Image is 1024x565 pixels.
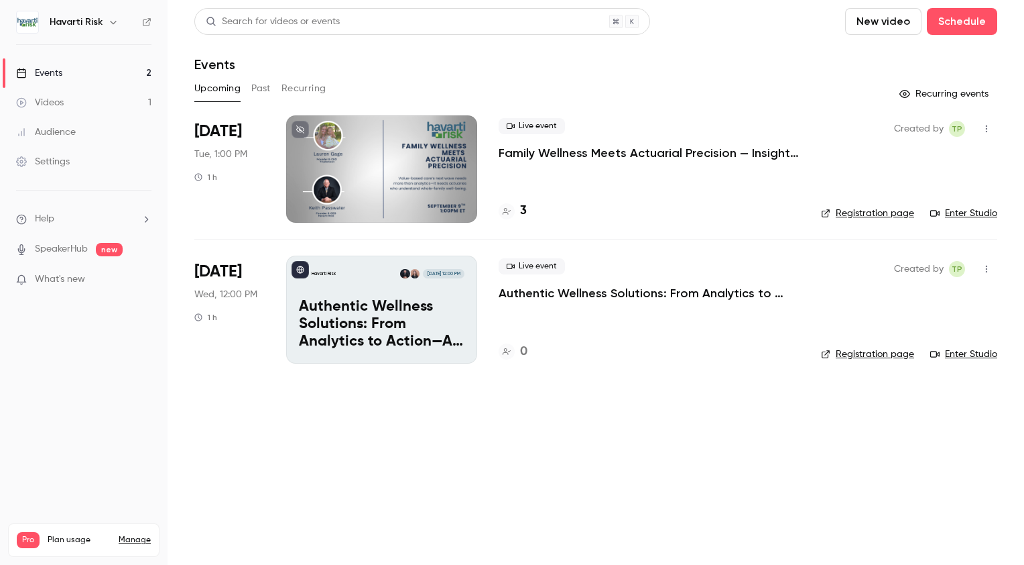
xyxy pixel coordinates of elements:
[17,532,40,548] span: Pro
[893,83,997,105] button: Recurring events
[96,243,123,256] span: new
[952,121,962,137] span: TP
[499,145,799,161] a: Family Wellness Meets Actuarial Precision — Insights from Triplemoon’s [PERSON_NAME]
[48,535,111,546] span: Plan usage
[194,121,242,142] span: [DATE]
[299,299,464,350] p: Authentic Wellness Solutions: From Analytics to Action—A Fireside Chat with Havarti Risk’s [PERSO...
[194,56,235,72] h1: Events
[927,8,997,35] button: Schedule
[17,11,38,33] img: Havarti Risk
[135,274,151,286] iframe: Noticeable Trigger
[930,348,997,361] a: Enter Studio
[845,8,921,35] button: New video
[949,261,965,277] span: Tamre Pinner
[16,96,64,109] div: Videos
[50,15,103,29] h6: Havarti Risk
[194,115,265,223] div: Sep 9 Tue, 1:00 PM (America/New York)
[930,207,997,220] a: Enter Studio
[281,78,326,99] button: Recurring
[16,125,76,139] div: Audience
[894,121,944,137] span: Created by
[16,155,70,168] div: Settings
[499,285,799,301] a: Authentic Wellness Solutions: From Analytics to Action—A Fireside Chat with Havarti Risk’s [PERSO...
[194,78,241,99] button: Upcoming
[194,312,217,323] div: 1 h
[520,343,527,361] h4: 0
[400,269,409,278] img: Keith Passwater
[16,212,151,226] li: help-dropdown-opener
[206,15,340,29] div: Search for videos or events
[194,148,247,161] span: Tue, 1:00 PM
[35,272,85,287] span: What's new
[499,202,527,220] a: 3
[499,258,565,274] span: Live event
[312,270,336,277] p: Havarti Risk
[35,212,54,226] span: Help
[949,121,965,137] span: Tamre Pinner
[423,269,464,278] span: [DATE] 12:00 PM
[16,66,62,80] div: Events
[286,256,477,363] a: Authentic Wellness Solutions: From Analytics to Action—A Fireside Chat with Havarti Risk’s Keith ...
[194,256,265,363] div: Sep 17 Wed, 12:00 PM (America/New York)
[194,172,217,183] div: 1 h
[821,207,914,220] a: Registration page
[952,261,962,277] span: TP
[894,261,944,277] span: Created by
[251,78,271,99] button: Past
[520,202,527,220] h4: 3
[499,343,527,361] a: 0
[194,261,242,282] span: [DATE]
[410,269,420,278] img: Lindsay Cook
[194,288,257,301] span: Wed, 12:00 PM
[119,535,151,546] a: Manage
[35,242,88,256] a: SpeakerHub
[499,118,565,134] span: Live event
[821,348,914,361] a: Registration page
